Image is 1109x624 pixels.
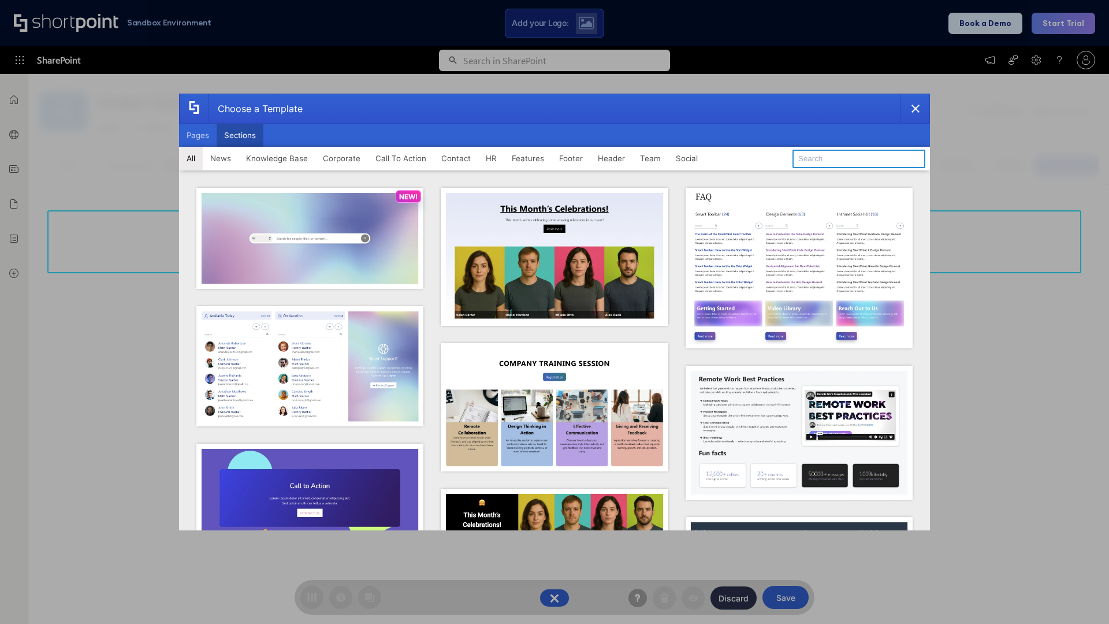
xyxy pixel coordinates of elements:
[179,147,203,170] button: All
[478,147,504,170] button: HR
[203,147,239,170] button: News
[399,192,418,201] p: NEW!
[368,147,434,170] button: Call To Action
[179,124,217,147] button: Pages
[552,147,590,170] button: Footer
[239,147,315,170] button: Knowledge Base
[504,147,552,170] button: Features
[209,94,303,123] div: Choose a Template
[632,147,668,170] button: Team
[792,150,925,168] input: Search
[315,147,368,170] button: Corporate
[217,124,263,147] button: Sections
[434,147,478,170] button: Contact
[668,147,705,170] button: Social
[1051,569,1109,624] iframe: Chat Widget
[179,94,930,530] div: template selector
[590,147,632,170] button: Header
